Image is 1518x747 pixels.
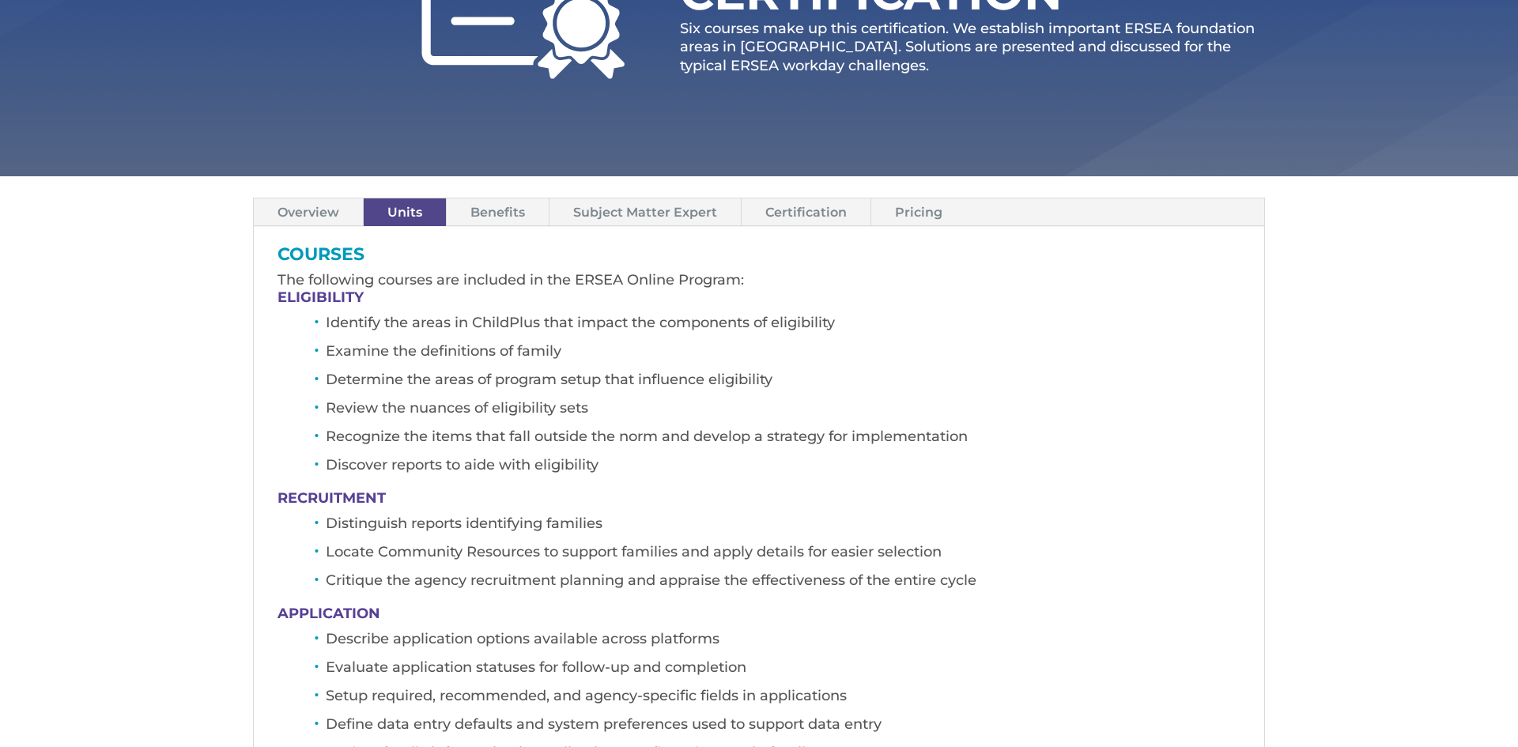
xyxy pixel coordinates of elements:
li: Identify the areas in ChildPlus that impact the components of eligibility [326,312,1240,341]
h4: RECRUITMENT [278,491,1240,513]
li: Examine the definitions of family [326,341,1240,369]
li: Define data entry defaults and system preferences used to support data entry [326,714,1240,742]
li: Determine the areas of program setup that influence eligibility [326,369,1240,398]
iframe: Chat Widget [1439,671,1518,747]
h4: APPLICATION [278,606,1240,628]
li: Describe application options available across platforms [326,628,1240,657]
a: Subject Matter Expert [549,198,741,226]
a: Overview [254,198,363,226]
li: Recognize the items that fall outside the norm and develop a strategy for implementation [326,426,1240,455]
li: Review the nuances of eligibility sets [326,398,1240,426]
h4: ELIGIBILITY [278,290,1240,312]
a: Pricing [871,198,966,226]
li: Distinguish reports identifying families [326,513,1240,541]
p: The following courses are included in the ERSEA Online Program: [278,271,1240,290]
li: Discover reports to aide with eligibility [326,455,1240,483]
li: Setup required, recommended, and agency-specific fields in applications [326,685,1240,714]
a: Units [364,198,446,226]
a: Benefits [447,198,549,226]
li: Critique the agency recruitment planning and appraise the effectiveness of the entire cycle [326,570,1240,598]
a: Certification [742,198,870,226]
h3: COURSES [278,246,1240,271]
p: Six courses make up this certification. We establish important ERSEA foundation areas in [GEOGRAP... [680,20,1265,75]
li: Evaluate application statuses for follow-up and completion [326,657,1240,685]
li: Locate Community Resources to support families and apply details for easier selection [326,541,1240,570]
